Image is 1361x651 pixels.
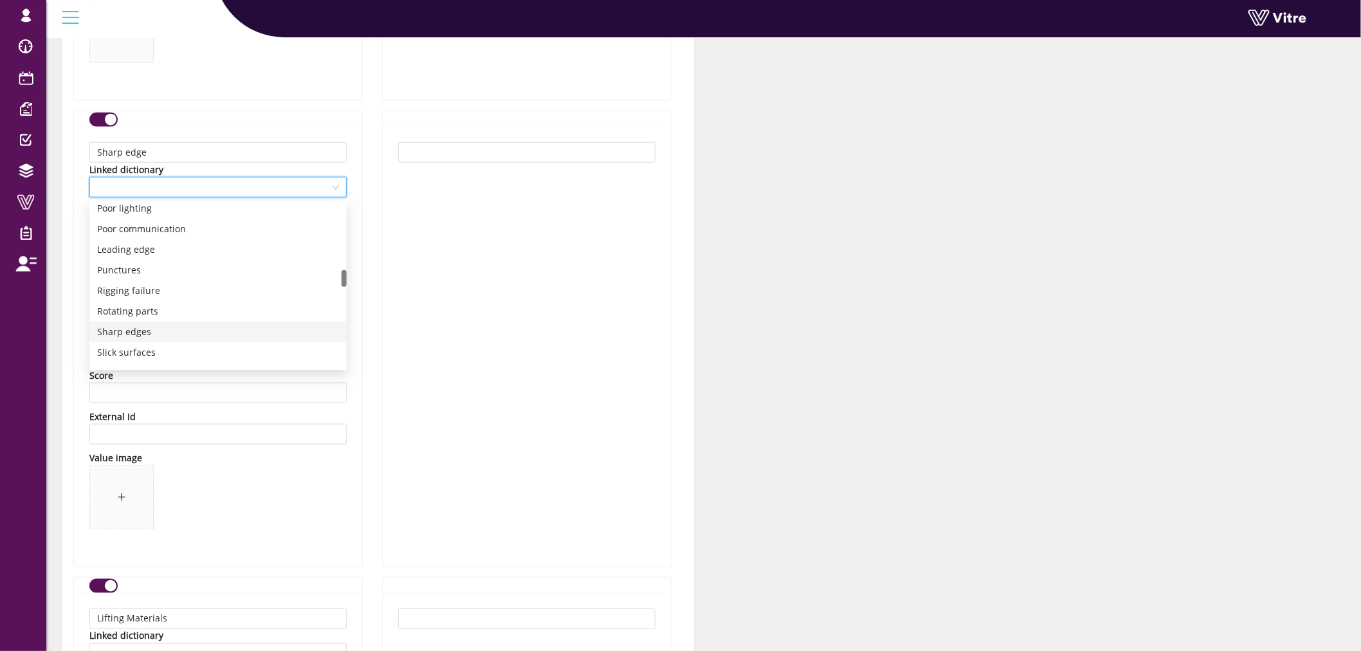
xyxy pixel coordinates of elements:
[97,345,339,360] div: Slick surfaces
[89,363,347,383] div: Slips, trips, and falls
[97,366,339,380] div: Slips, trips, and falls
[89,163,163,177] div: Linked dictionary
[97,263,339,277] div: Punctures
[117,493,126,502] span: plus
[89,322,347,342] div: Sharp edges
[89,410,136,424] div: External Id
[89,629,163,643] div: Linked dictionary
[89,239,347,260] div: Leading edge
[89,369,113,383] div: Score
[89,451,142,465] div: Value image
[89,301,347,322] div: Rotating parts
[89,280,347,301] div: Rigging failure
[97,304,339,318] div: Rotating parts
[97,243,339,257] div: Leading edge
[89,260,347,280] div: Punctures
[97,325,339,339] div: Sharp edges
[89,219,347,239] div: Poor communication
[97,284,339,298] div: Rigging failure
[89,198,347,219] div: Poor lighting
[89,342,347,363] div: Slick surfaces
[97,222,339,236] div: Poor communication
[97,201,339,215] div: Poor lighting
